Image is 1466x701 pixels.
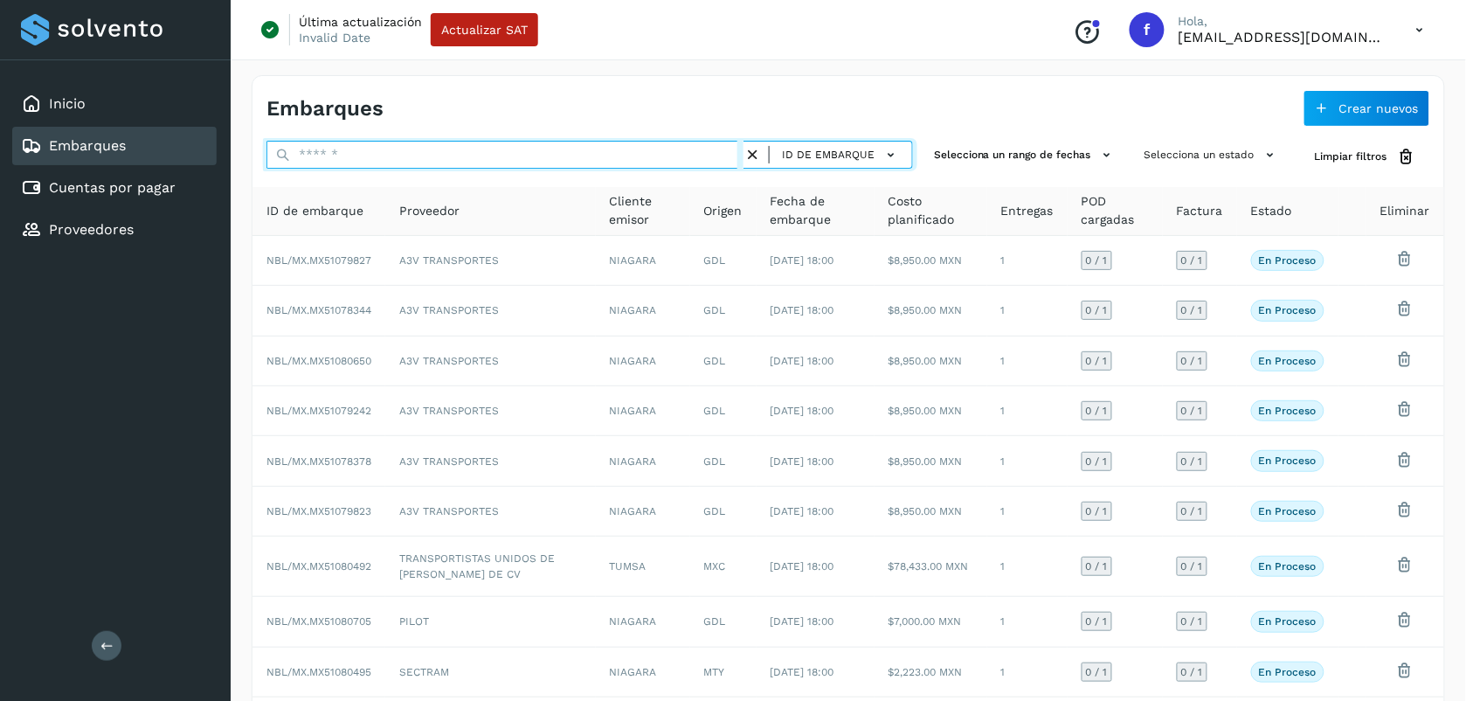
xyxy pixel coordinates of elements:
button: ID de embarque [777,142,905,168]
td: A3V TRANSPORTES [385,386,596,436]
div: Inicio [12,85,217,123]
td: NIAGARA [596,487,690,537]
td: GDL [690,597,757,647]
td: TRANSPORTISTAS UNIDOS DE [PERSON_NAME] DE CV [385,537,596,597]
span: 0 / 1 [1181,667,1203,677]
p: En proceso [1259,455,1317,467]
td: 1 [987,436,1068,486]
span: [DATE] 18:00 [771,560,834,573]
td: NIAGARA [596,597,690,647]
span: ID de embarque [266,202,363,220]
span: [DATE] 18:00 [771,666,834,678]
a: Proveedores [49,221,134,238]
td: NIAGARA [596,337,690,386]
p: En proceso [1259,304,1317,316]
span: 0 / 1 [1086,667,1108,677]
span: Entregas [1001,202,1054,220]
span: 0 / 1 [1086,506,1108,517]
td: 1 [987,236,1068,286]
p: Hola, [1179,14,1388,29]
td: NIAGARA [596,386,690,436]
td: $2,223.00 MXN [875,648,987,698]
td: NIAGARA [596,236,690,286]
span: 0 / 1 [1086,305,1108,316]
div: Proveedores [12,211,217,249]
td: $8,950.00 MXN [875,236,987,286]
span: 0 / 1 [1181,255,1203,266]
p: Invalid Date [299,30,370,45]
p: Última actualización [299,14,422,30]
span: Proveedor [399,202,460,220]
button: Selecciona un estado [1138,141,1287,170]
span: Limpiar filtros [1315,149,1387,164]
button: Selecciona un rango de fechas [927,141,1124,170]
span: [DATE] 18:00 [771,355,834,367]
span: [DATE] 18:00 [771,455,834,468]
span: POD cargadas [1082,192,1149,229]
span: 0 / 1 [1181,456,1203,467]
td: $78,433.00 MXN [875,537,987,597]
p: En proceso [1259,666,1317,678]
span: 0 / 1 [1181,406,1203,416]
h4: Embarques [266,96,384,121]
td: PILOT [385,597,596,647]
td: A3V TRANSPORTES [385,337,596,386]
td: GDL [690,286,757,336]
span: NBL/MX.MX51079823 [266,505,371,517]
td: SECTRAM [385,648,596,698]
span: NBL/MX.MX51080705 [266,615,371,628]
span: NBL/MX.MX51078378 [266,455,371,468]
p: En proceso [1259,355,1317,367]
td: 1 [987,286,1068,336]
p: En proceso [1259,560,1317,573]
td: 1 [987,537,1068,597]
td: A3V TRANSPORTES [385,436,596,486]
td: $8,950.00 MXN [875,386,987,436]
span: Factura [1177,202,1223,220]
span: 0 / 1 [1181,506,1203,517]
td: GDL [690,436,757,486]
span: Crear nuevos [1339,102,1419,115]
td: NIAGARA [596,648,690,698]
td: $8,950.00 MXN [875,436,987,486]
td: 1 [987,597,1068,647]
td: 1 [987,487,1068,537]
span: Eliminar [1380,202,1430,220]
span: [DATE] 18:00 [771,405,834,417]
td: $7,000.00 MXN [875,597,987,647]
span: 0 / 1 [1181,616,1203,627]
td: GDL [690,386,757,436]
span: Actualizar SAT [441,24,528,36]
span: Fecha de embarque [771,192,861,229]
td: GDL [690,337,757,386]
span: 0 / 1 [1086,406,1108,416]
span: 0 / 1 [1086,616,1108,627]
td: 1 [987,337,1068,386]
span: 0 / 1 [1086,356,1108,366]
span: NBL/MX.MX51079242 [266,405,371,417]
span: Costo planificado [889,192,973,229]
span: 0 / 1 [1086,255,1108,266]
button: Actualizar SAT [431,13,538,46]
span: 0 / 1 [1086,456,1108,467]
td: 1 [987,648,1068,698]
td: MXC [690,537,757,597]
span: [DATE] 18:00 [771,254,834,267]
button: Limpiar filtros [1301,141,1430,173]
a: Inicio [49,95,86,112]
div: Embarques [12,127,217,165]
span: NBL/MX.MX51080650 [266,355,371,367]
td: TUMSA [596,537,690,597]
p: En proceso [1259,405,1317,417]
span: NBL/MX.MX51079827 [266,254,371,267]
td: 1 [987,386,1068,436]
p: fepadilla@niagarawater.com [1179,29,1388,45]
p: En proceso [1259,254,1317,267]
span: NBL/MX.MX51078344 [266,304,371,316]
span: [DATE] 18:00 [771,505,834,517]
p: En proceso [1259,615,1317,628]
td: $8,950.00 MXN [875,337,987,386]
td: GDL [690,487,757,537]
td: NIAGARA [596,436,690,486]
a: Embarques [49,137,126,154]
